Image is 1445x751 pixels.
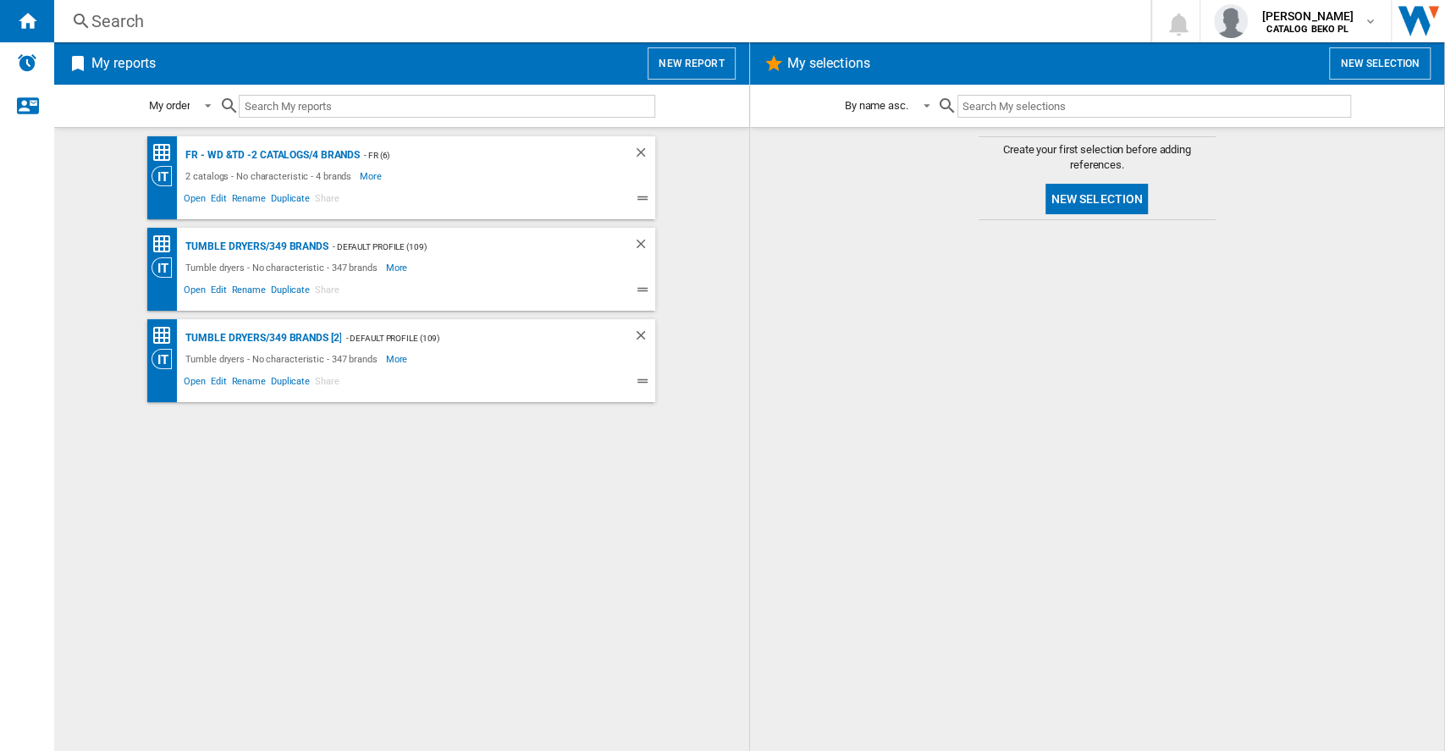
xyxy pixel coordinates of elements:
[181,236,328,257] div: Tumble dryers/349 brands
[152,142,181,163] div: Price Matrix
[229,282,267,302] span: Rename
[312,282,342,302] span: Share
[957,95,1351,118] input: Search My selections
[1266,24,1348,35] b: CATALOG BEKO PL
[1045,184,1148,214] button: New selection
[360,145,599,166] div: - FR (6)
[152,325,181,346] div: Price Matrix
[152,349,181,369] div: Category View
[633,236,655,257] div: Delete
[784,47,874,80] h2: My selections
[152,234,181,255] div: Price Matrix
[181,166,360,186] div: 2 catalogs - No characteristic - 4 brands
[845,99,908,112] div: By name asc.
[633,145,655,166] div: Delete
[360,166,384,186] span: More
[1261,8,1354,25] span: [PERSON_NAME]
[17,52,37,73] img: alerts-logo.svg
[386,349,411,369] span: More
[979,142,1216,173] span: Create your first selection before adding references.
[152,166,181,186] div: Category View
[181,373,208,394] span: Open
[229,373,267,394] span: Rename
[181,145,360,166] div: FR - WD &TD -2 catalogs/4 brands
[1214,4,1248,38] img: profile.jpg
[312,191,342,211] span: Share
[328,236,599,257] div: - Default profile (109)
[88,47,159,80] h2: My reports
[149,99,190,112] div: My order
[268,191,312,211] span: Duplicate
[648,47,735,80] button: New report
[341,328,599,349] div: - Default profile (109)
[386,257,411,278] span: More
[181,328,341,349] div: Tumble dryers/349 brands [2]
[633,328,655,349] div: Delete
[268,282,312,302] span: Duplicate
[239,95,655,118] input: Search My reports
[268,373,312,394] span: Duplicate
[181,191,208,211] span: Open
[208,191,229,211] span: Edit
[91,9,1106,33] div: Search
[181,349,385,369] div: Tumble dryers - No characteristic - 347 brands
[229,191,267,211] span: Rename
[181,257,385,278] div: Tumble dryers - No characteristic - 347 brands
[208,373,229,394] span: Edit
[312,373,342,394] span: Share
[152,257,181,278] div: Category View
[181,282,208,302] span: Open
[208,282,229,302] span: Edit
[1329,47,1431,80] button: New selection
